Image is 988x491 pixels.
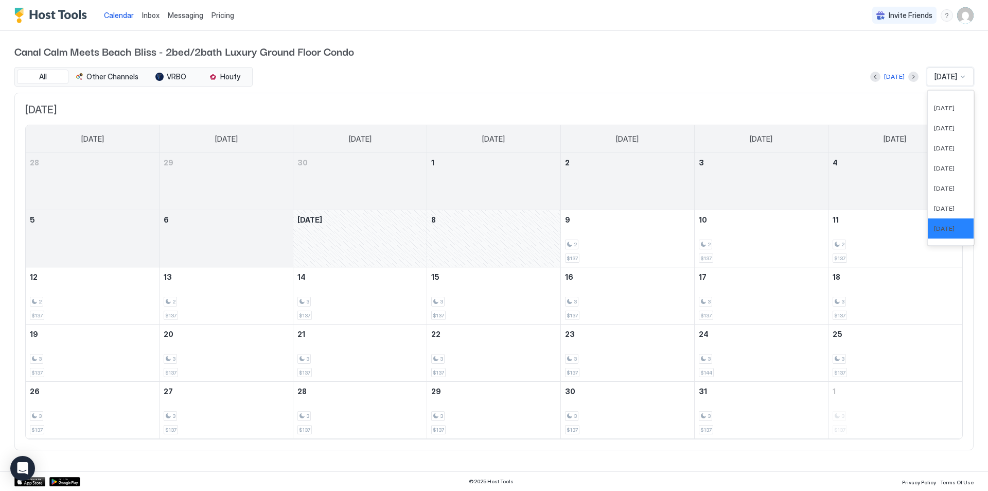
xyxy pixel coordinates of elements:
[574,355,577,362] span: 3
[427,153,560,172] a: October 1, 2025
[934,144,955,152] span: [DATE]
[940,476,974,487] a: Terms Of Use
[299,312,310,319] span: $137
[427,210,560,229] a: October 8, 2025
[427,382,561,439] td: October 29, 2025
[833,158,838,167] span: 4
[299,427,310,433] span: $137
[700,427,712,433] span: $137
[560,267,694,325] td: October 16, 2025
[561,325,694,344] a: October 23, 2025
[31,427,43,433] span: $137
[567,312,578,319] span: $137
[431,158,434,167] span: 1
[104,10,134,21] a: Calendar
[934,72,957,81] span: [DATE]
[433,427,444,433] span: $137
[297,273,306,281] span: 14
[164,330,173,338] span: 20
[297,215,322,224] span: [DATE]
[160,153,293,210] td: September 29, 2025
[828,325,962,344] a: October 25, 2025
[164,215,169,224] span: 6
[565,158,570,167] span: 2
[561,382,694,401] a: October 30, 2025
[427,325,561,382] td: October 22, 2025
[694,382,828,439] td: October 31, 2025
[26,382,159,401] a: October 26, 2025
[71,125,114,153] a: Sunday
[199,70,250,84] button: Houfy
[828,153,962,172] a: October 4, 2025
[957,7,974,24] div: User profile
[14,8,92,23] div: Host Tools Logo
[164,158,173,167] span: 29
[828,267,962,325] td: October 18, 2025
[694,267,828,325] td: October 17, 2025
[26,153,159,172] a: September 28, 2025
[26,325,160,382] td: October 19, 2025
[168,11,203,20] span: Messaging
[349,134,372,144] span: [DATE]
[695,153,828,172] a: October 3, 2025
[708,355,711,362] span: 3
[26,210,159,229] a: October 5, 2025
[293,325,427,344] a: October 21, 2025
[220,72,240,81] span: Houfy
[700,312,712,319] span: $137
[469,478,514,485] span: © 2025 Host Tools
[560,153,694,210] td: October 2, 2025
[297,158,308,167] span: 30
[14,477,45,486] div: App Store
[934,225,955,232] span: [DATE]
[834,255,845,262] span: $137
[70,70,143,84] button: Other Channels
[699,158,704,167] span: 3
[574,241,577,248] span: 2
[86,72,138,81] span: Other Channels
[293,153,427,210] td: September 30, 2025
[26,382,160,439] td: October 26, 2025
[695,382,828,401] a: October 31, 2025
[427,267,560,286] a: October 15, 2025
[142,11,160,20] span: Inbox
[908,72,919,82] button: Next month
[567,369,578,376] span: $137
[567,255,578,262] span: $137
[49,477,80,486] div: Google Play Store
[694,153,828,210] td: October 3, 2025
[560,210,694,267] td: October 9, 2025
[215,134,238,144] span: [DATE]
[934,104,955,112] span: [DATE]
[934,124,955,132] span: [DATE]
[293,267,427,286] a: October 14, 2025
[172,355,175,362] span: 3
[205,125,248,153] a: Monday
[26,325,159,344] a: October 19, 2025
[699,330,709,338] span: 24
[565,215,570,224] span: 9
[167,72,186,81] span: VRBO
[574,298,577,305] span: 3
[699,273,707,281] span: 17
[293,382,427,439] td: October 28, 2025
[833,387,836,396] span: 1
[160,267,293,325] td: October 13, 2025
[934,164,955,172] span: [DATE]
[828,210,962,267] td: October 11, 2025
[889,11,932,20] span: Invite Friends
[561,267,694,286] a: October 16, 2025
[828,382,962,401] a: November 1, 2025
[30,273,38,281] span: 12
[297,387,307,396] span: 28
[30,215,35,224] span: 5
[574,413,577,419] span: 3
[160,325,293,382] td: October 20, 2025
[565,273,573,281] span: 16
[833,330,842,338] span: 25
[828,325,962,382] td: October 25, 2025
[26,267,159,286] a: October 12, 2025
[17,70,68,84] button: All
[160,153,293,172] a: September 29, 2025
[834,312,845,319] span: $137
